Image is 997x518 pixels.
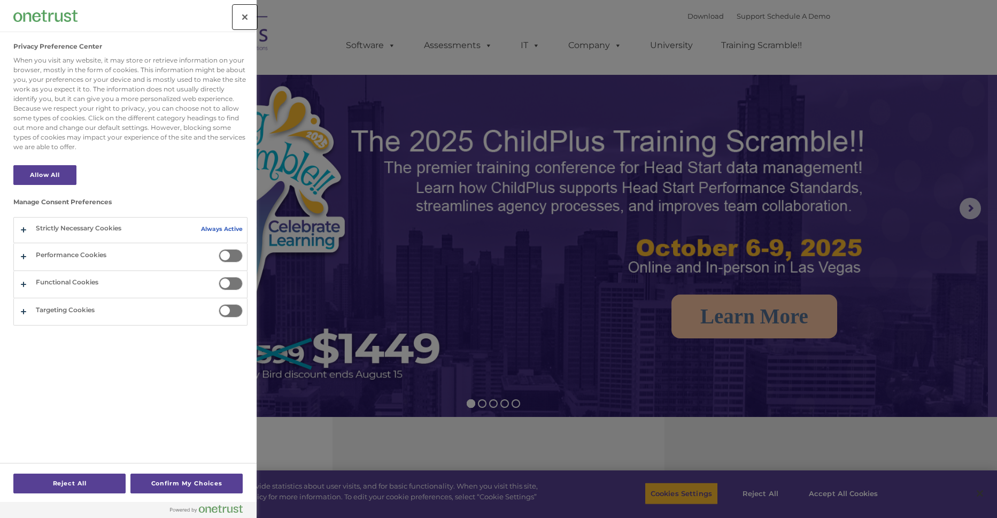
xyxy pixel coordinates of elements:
[170,505,243,513] img: Powered by OneTrust Opens in a new Tab
[130,474,243,493] button: Confirm My Choices
[13,198,248,211] h3: Manage Consent Preferences
[13,43,102,50] h2: Privacy Preference Center
[13,10,78,21] img: Company Logo
[13,474,126,493] button: Reject All
[13,56,248,152] div: When you visit any website, it may store or retrieve information on your browser, mostly in the f...
[13,165,76,185] button: Allow All
[233,5,257,29] button: Close
[149,71,181,79] span: Last name
[149,114,194,122] span: Phone number
[13,5,78,27] div: Company Logo
[170,505,251,518] a: Powered by OneTrust Opens in a new Tab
